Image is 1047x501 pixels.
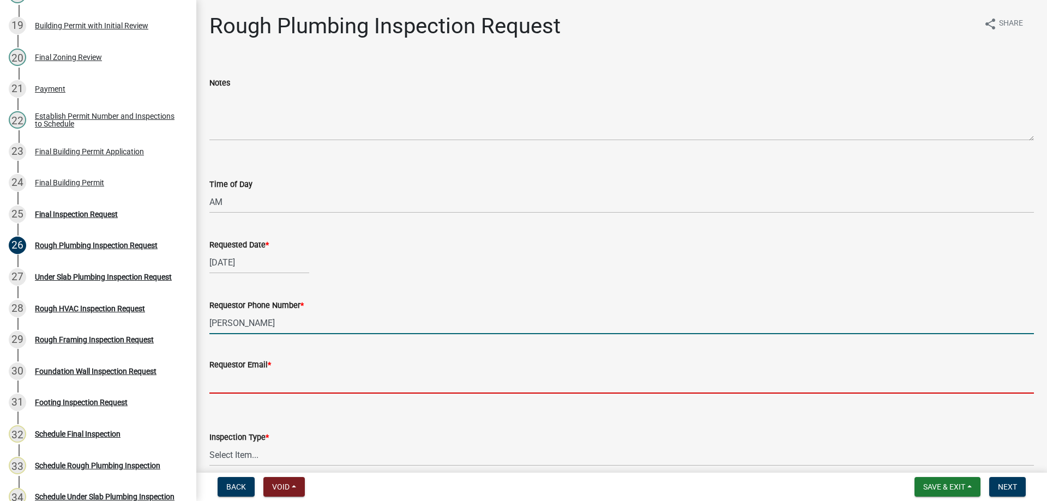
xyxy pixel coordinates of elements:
h1: Rough Plumbing Inspection Request [209,13,561,39]
div: 31 [9,394,26,411]
div: 23 [9,143,26,160]
div: Under Slab Plumbing Inspection Request [35,273,172,281]
div: Payment [35,85,65,93]
label: Time of Day [209,181,252,189]
label: Requested Date [209,242,269,249]
button: Next [989,477,1026,497]
div: Rough HVAC Inspection Request [35,305,145,312]
span: Save & Exit [923,482,965,491]
div: 33 [9,457,26,474]
div: 27 [9,268,26,286]
label: Requestor Phone Number [209,302,304,310]
label: Inspection Type [209,434,269,442]
div: Schedule Under Slab Plumbing Inspection [35,493,174,500]
div: 22 [9,111,26,129]
input: mm/dd/yyyy [209,251,309,274]
div: Final Zoning Review [35,53,102,61]
div: Foundation Wall Inspection Request [35,367,157,375]
div: 28 [9,300,26,317]
div: Footing Inspection Request [35,399,128,406]
div: 30 [9,363,26,380]
div: Schedule Final Inspection [35,430,121,438]
span: Share [999,17,1023,31]
div: Final Building Permit Application [35,148,144,155]
div: 24 [9,174,26,191]
div: 25 [9,206,26,223]
button: Back [218,477,255,497]
div: Final Inspection Request [35,210,118,218]
button: Save & Exit [914,477,980,497]
div: Rough Framing Inspection Request [35,336,154,343]
label: Requestor Email [209,361,271,369]
div: Establish Permit Number and Inspections to Schedule [35,112,179,128]
div: 26 [9,237,26,254]
button: shareShare [975,13,1032,34]
div: Rough Plumbing Inspection Request [35,242,158,249]
div: Schedule Rough Plumbing Inspection [35,462,160,469]
div: 20 [9,49,26,66]
span: Back [226,482,246,491]
div: 19 [9,17,26,34]
div: Final Building Permit [35,179,104,186]
span: Void [272,482,290,491]
div: 32 [9,425,26,443]
div: 29 [9,331,26,348]
div: 21 [9,80,26,98]
button: Void [263,477,305,497]
i: share [984,17,997,31]
span: Next [998,482,1017,491]
div: Building Permit with Initial Review [35,22,148,29]
label: Notes [209,80,230,87]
